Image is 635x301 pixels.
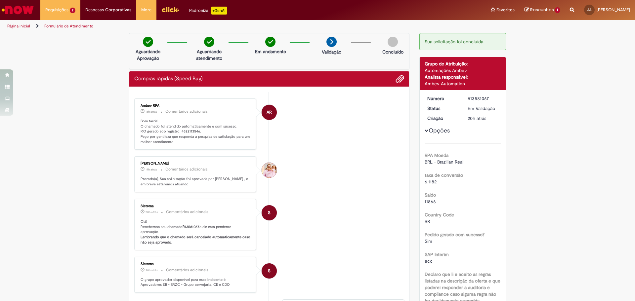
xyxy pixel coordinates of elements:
[161,5,179,15] img: click_logo_yellow_360x200.png
[425,212,454,218] b: Country Code
[425,192,436,198] b: Saldo
[425,179,437,185] span: 6.1182
[45,7,68,13] span: Requisições
[146,168,157,171] span: 19h atrás
[425,199,436,205] span: 11866
[146,268,158,272] time: 30/09/2025 11:53:16
[146,268,158,272] span: 20h atrás
[141,277,251,287] p: O grupo aprovador disponível para esse incidente é: Aprovadores SB - BRZC - Grupo cervejaria, CE ...
[141,176,251,187] p: Prezado(a), Sua solicitação foi aprovada por [PERSON_NAME] , e em breve estaremos atuando.
[141,235,251,245] b: Lembrando que o chamado será cancelado automaticamente caso não seja aprovado.
[587,8,591,12] span: AA
[141,119,251,145] p: Bom tarde! O chamado foi atendido automaticamente e com sucesso. P.O gerado sob registro: 4522113...
[468,95,498,102] div: R13581067
[165,109,208,114] small: Comentários adicionais
[468,105,498,112] div: Em Validação
[422,105,463,112] dt: Status
[425,74,501,80] div: Analista responsável:
[141,219,251,245] p: Olá! Recebemos seu chamado e ele esta pendente aprovação.
[425,238,432,244] span: Sim
[7,23,30,29] a: Página inicial
[468,115,486,121] time: 30/09/2025 11:53:08
[189,7,227,15] div: Padroniza
[262,163,277,178] div: Fernando Henrique De Souza
[193,48,225,61] p: Aguardando atendimento
[326,37,337,47] img: arrow-next.png
[204,37,214,47] img: check-circle-green.png
[425,232,485,238] b: Pedido gerado com sucesso?
[166,267,208,273] small: Comentários adicionais
[141,104,251,108] div: Ambev RPA
[425,218,430,224] span: BR
[146,210,158,214] span: 20h atrás
[262,105,277,120] div: Ambev RPA
[5,20,418,32] ul: Trilhas de página
[165,167,208,172] small: Comentários adicionais
[382,49,403,55] p: Concluído
[146,110,157,114] time: 30/09/2025 13:38:31
[425,251,449,257] b: SAP Interim
[597,7,630,13] span: [PERSON_NAME]
[255,48,286,55] p: Em andamento
[468,115,486,121] span: 20h atrás
[146,168,157,171] time: 30/09/2025 13:19:01
[496,7,515,13] span: Favoritos
[530,7,554,13] span: Rascunhos
[141,7,151,13] span: More
[85,7,131,13] span: Despesas Corporativas
[425,60,501,67] div: Grupo de Atribuição:
[211,7,227,15] p: +GenAi
[267,104,272,120] span: AR
[262,205,277,220] div: System
[425,172,463,178] b: taxa de conversão
[388,37,398,47] img: img-circle-grey.png
[268,263,271,279] span: S
[555,7,560,13] span: 1
[183,224,199,229] b: R13581067
[396,75,404,83] button: Adicionar anexos
[419,33,506,50] div: Sua solicitação foi concluída.
[468,115,498,122] div: 30/09/2025 11:53:08
[166,209,208,215] small: Comentários adicionais
[425,258,433,264] span: ecc
[322,49,341,55] p: Validação
[425,67,501,74] div: Automações Ambev
[141,162,251,166] div: [PERSON_NAME]
[134,76,203,82] h2: Compras rápidas (Speed Buy) Histórico de tíquete
[141,262,251,266] div: Sistema
[268,205,271,221] span: S
[265,37,275,47] img: check-circle-green.png
[70,8,75,13] span: 2
[422,95,463,102] dt: Número
[425,152,448,158] b: RPA Moeda
[146,110,157,114] span: 18h atrás
[422,115,463,122] dt: Criação
[143,37,153,47] img: check-circle-green.png
[262,263,277,279] div: System
[146,210,158,214] time: 30/09/2025 11:53:20
[425,80,501,87] div: Ambev Automation
[44,23,93,29] a: Formulário de Atendimento
[1,3,35,17] img: ServiceNow
[132,48,164,61] p: Aguardando Aprovação
[425,159,463,165] span: BRL - Brazilian Real
[525,7,560,13] a: Rascunhos
[141,204,251,208] div: Sistema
